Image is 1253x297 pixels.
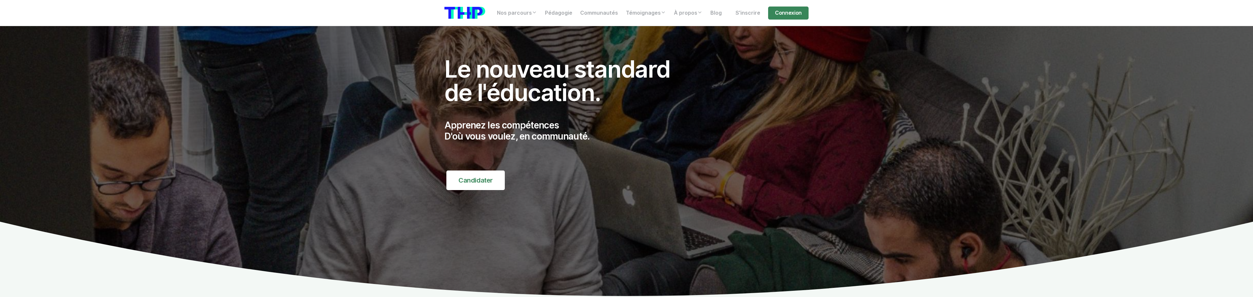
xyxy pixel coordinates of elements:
[444,57,685,104] h1: Le nouveau standard de l'éducation.
[493,7,541,20] a: Nos parcours
[444,7,485,19] img: logo
[541,7,576,20] a: Pédagogie
[444,120,685,142] p: Apprenez les compétences D'où vous voulez, en communauté.
[768,7,809,20] a: Connexion
[732,7,764,20] a: S'inscrire
[706,7,726,20] a: Blog
[576,7,622,20] a: Communautés
[670,7,706,20] a: À propos
[622,7,670,20] a: Témoignages
[446,171,505,190] a: Candidater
